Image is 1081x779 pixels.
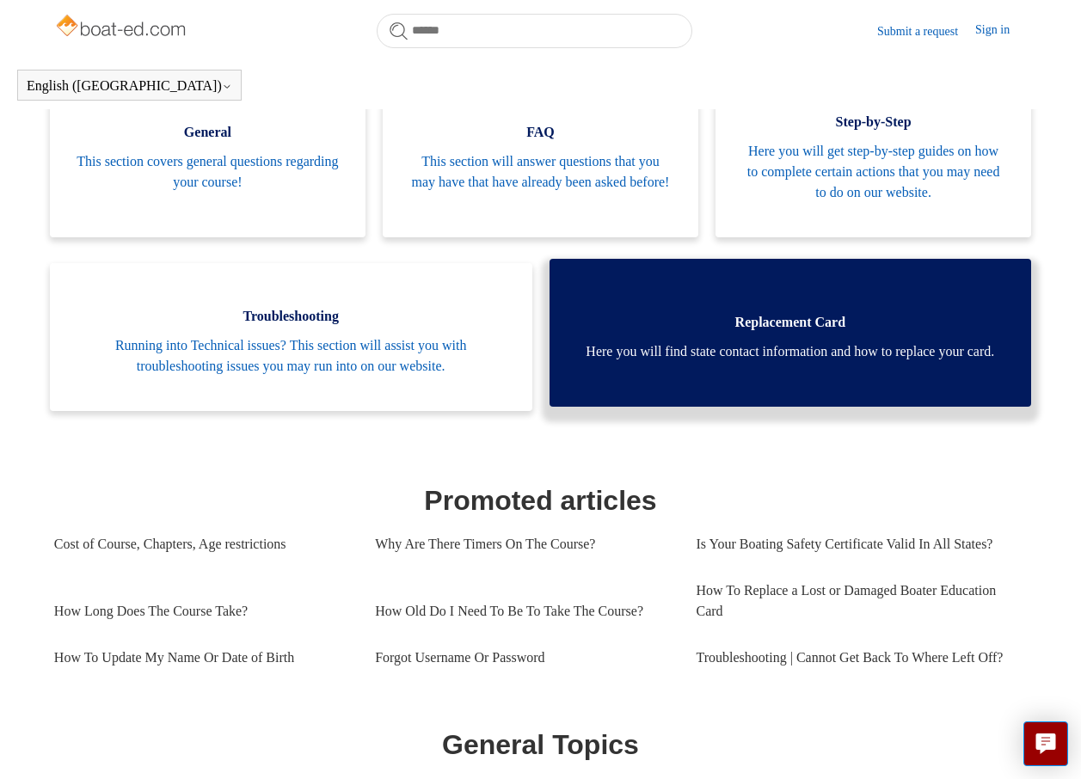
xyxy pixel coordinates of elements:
[575,341,1006,362] span: Here you will find state contact information and how to replace your card.
[550,259,1032,407] a: Replacement Card Here you will find state contact information and how to replace your card.
[54,635,349,681] a: How To Update My Name Or Date of Birth
[375,588,670,635] a: How Old Do I Need To Be To Take The Course?
[408,122,673,143] span: FAQ
[741,141,1005,203] span: Here you will get step-by-step guides on how to complete certain actions that you may need to do ...
[741,112,1005,132] span: Step-by-Step
[383,69,698,237] a: FAQ This section will answer questions that you may have that have already been asked before!
[377,14,692,48] input: Search
[408,151,673,193] span: This section will answer questions that you may have that have already been asked before!
[50,69,365,237] a: General This section covers general questions regarding your course!
[54,10,191,45] img: Boat-Ed Help Center home page
[975,21,1027,41] a: Sign in
[76,151,340,193] span: This section covers general questions regarding your course!
[716,69,1031,237] a: Step-by-Step Here you will get step-by-step guides on how to complete certain actions that you ma...
[375,635,670,681] a: Forgot Username Or Password
[877,22,975,40] a: Submit a request
[696,635,1017,681] a: Troubleshooting | Cannot Get Back To Where Left Off?
[375,521,670,567] a: Why Are There Timers On The Course?
[696,567,1017,635] a: How To Replace a Lost or Damaged Boater Education Card
[1023,721,1068,766] button: Live chat
[54,480,1027,521] h1: Promoted articles
[54,724,1027,765] h1: General Topics
[76,335,507,377] span: Running into Technical issues? This section will assist you with troubleshooting issues you may r...
[54,588,349,635] a: How Long Does The Course Take?
[575,312,1006,333] span: Replacement Card
[50,263,532,411] a: Troubleshooting Running into Technical issues? This section will assist you with troubleshooting ...
[54,521,349,567] a: Cost of Course, Chapters, Age restrictions
[27,78,232,94] button: English ([GEOGRAPHIC_DATA])
[76,306,507,327] span: Troubleshooting
[696,521,1017,567] a: Is Your Boating Safety Certificate Valid In All States?
[76,122,340,143] span: General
